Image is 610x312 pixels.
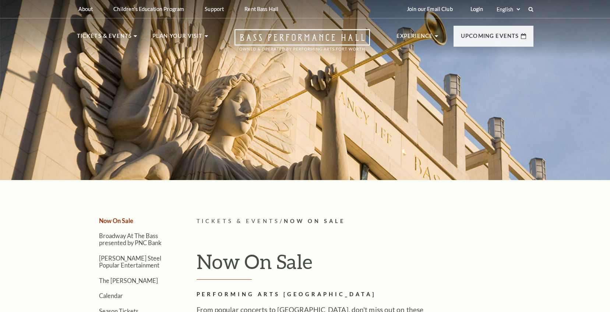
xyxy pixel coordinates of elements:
[197,290,436,299] h2: Performing Arts [GEOGRAPHIC_DATA]
[99,292,123,299] a: Calendar
[205,6,224,12] p: Support
[99,232,162,246] a: Broadway At The Bass presented by PNC Bank
[99,255,161,269] a: [PERSON_NAME] Steel Popular Entertainment
[113,6,184,12] p: Children's Education Program
[461,32,519,45] p: Upcoming Events
[77,32,132,45] p: Tickets & Events
[396,32,433,45] p: Experience
[99,277,158,284] a: The [PERSON_NAME]
[197,218,280,224] span: Tickets & Events
[78,6,93,12] p: About
[495,6,521,13] select: Select:
[99,217,133,224] a: Now On Sale
[152,32,203,45] p: Plan Your Visit
[284,218,345,224] span: Now On Sale
[197,250,533,280] h1: Now On Sale
[244,6,278,12] p: Rent Bass Hall
[197,217,533,226] p: /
